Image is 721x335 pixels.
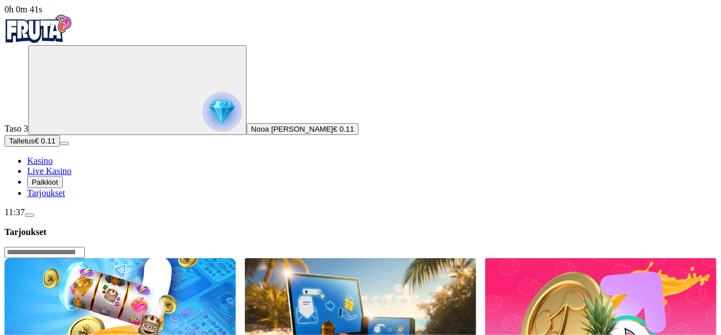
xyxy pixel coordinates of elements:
[28,45,247,135] button: reward progress
[60,142,69,145] button: menu
[5,227,716,237] h3: Tarjoukset
[27,166,72,176] a: Live Kasino
[5,156,716,198] nav: Main menu
[5,247,85,258] input: Search
[5,15,716,198] nav: Primary
[247,123,359,135] button: Nooa [PERSON_NAME]€ 0.11
[5,135,60,147] button: Talletusplus icon€ 0.11
[5,124,28,133] span: Taso 3
[333,125,354,133] span: € 0.11
[27,156,53,166] a: Kasino
[34,137,55,145] span: € 0.11
[5,15,72,43] img: Fruta
[27,188,65,198] a: Tarjoukset
[251,125,333,133] span: Nooa [PERSON_NAME]
[5,207,25,217] span: 11:37
[25,214,34,217] button: menu
[27,176,63,188] button: Palkkiot
[5,35,72,45] a: Fruta
[9,137,34,145] span: Talletus
[202,92,242,132] img: reward progress
[32,178,58,186] span: Palkkiot
[5,5,42,14] span: user session time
